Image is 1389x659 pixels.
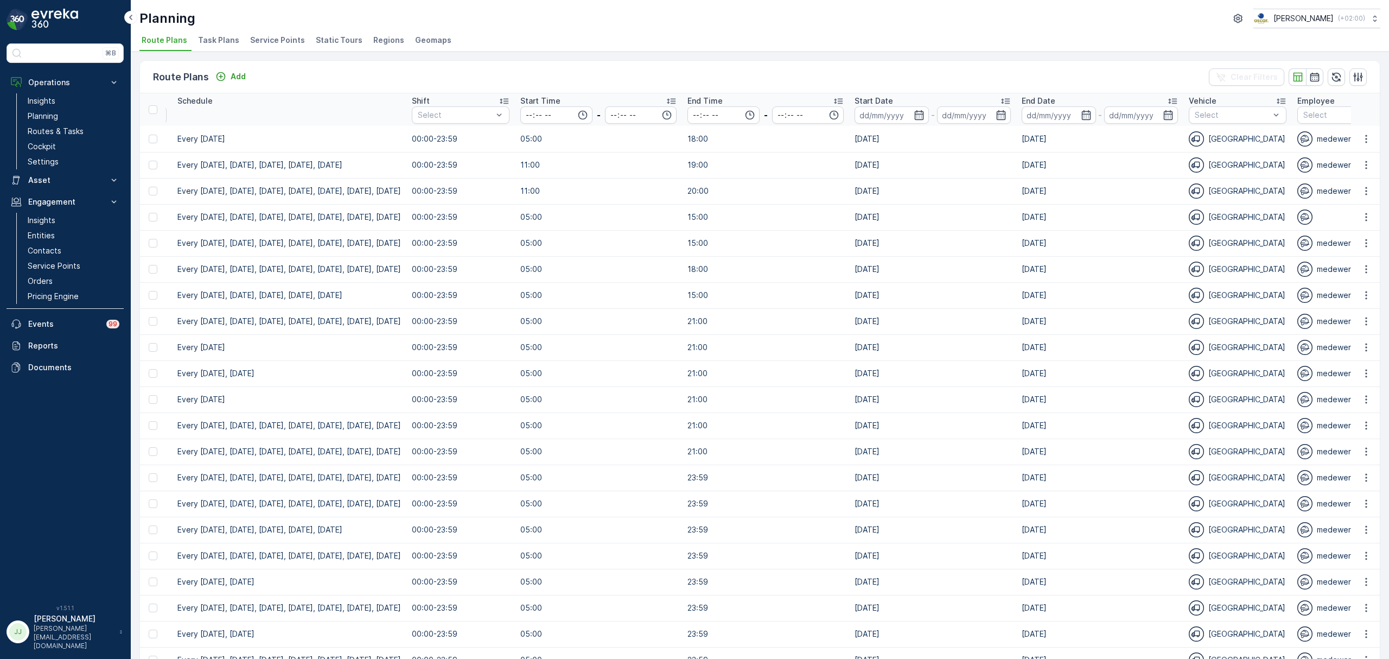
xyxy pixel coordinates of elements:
[149,473,157,482] div: Toggle Row Selected
[7,313,124,335] a: Events99
[28,230,55,241] p: Entities
[28,96,55,106] p: Insights
[687,134,844,144] p: 18:00
[1189,262,1286,277] div: [GEOGRAPHIC_DATA]
[520,134,677,144] p: 05:00
[23,243,124,258] a: Contacts
[849,204,1016,230] td: [DATE]
[177,342,401,353] p: Every [DATE]
[1189,626,1204,642] img: svg%3e
[23,93,124,109] a: Insights
[149,135,157,143] div: Toggle Row Selected
[109,320,117,328] p: 99
[1016,386,1183,413] td: [DATE]
[1016,465,1183,491] td: [DATE]
[687,446,844,457] p: 21:00
[177,446,401,457] p: Every [DATE], [DATE], [DATE], [DATE], [DATE], [DATE], [DATE]
[28,245,61,256] p: Contacts
[412,550,509,561] p: 00:00-23:59
[1297,418,1312,433] img: svg%3e
[520,160,677,170] p: 11:00
[28,276,53,287] p: Orders
[1297,548,1312,563] img: svg%3e
[177,603,401,613] p: Every [DATE], [DATE], [DATE], [DATE], [DATE], [DATE], [DATE]
[849,569,1016,595] td: [DATE]
[1297,366,1312,381] img: svg%3e
[849,621,1016,647] td: [DATE]
[1189,96,1216,106] p: Vehicle
[687,264,844,275] p: 18:00
[849,360,1016,386] td: [DATE]
[177,368,401,379] p: Every [DATE], [DATE]
[1189,340,1286,355] div: [GEOGRAPHIC_DATA]
[1016,491,1183,517] td: [DATE]
[177,420,401,431] p: Every [DATE], [DATE], [DATE], [DATE], [DATE], [DATE], [DATE]
[412,446,509,457] p: 00:00-23:59
[177,316,401,327] p: Every [DATE], [DATE], [DATE], [DATE], [DATE], [DATE], [DATE]
[520,472,677,483] p: 05:00
[28,111,58,122] p: Planning
[1189,131,1204,147] img: svg%3e
[1297,210,1312,225] img: svg%3e
[1189,496,1286,511] div: [GEOGRAPHIC_DATA]
[7,605,124,611] span: v 1.51.1
[687,498,844,509] p: 23:59
[1189,470,1286,485] div: [GEOGRAPHIC_DATA]
[23,109,124,124] a: Planning
[687,160,844,170] p: 19:00
[687,186,844,197] p: 20:00
[520,212,677,223] p: 05:00
[931,109,935,122] p: -
[149,525,157,534] div: Toggle Row Selected
[34,613,114,624] p: [PERSON_NAME]
[412,576,509,587] p: 00:00-23:59
[7,9,28,30] img: logo
[373,35,404,46] span: Regions
[412,290,509,301] p: 00:00-23:59
[1016,178,1183,204] td: [DATE]
[1189,444,1204,459] img: svg%3e
[177,472,401,483] p: Every [DATE], [DATE], [DATE], [DATE], [DATE], [DATE], [DATE]
[7,169,124,191] button: Asset
[1189,314,1204,329] img: svg%3e
[1189,600,1204,616] img: svg%3e
[1189,522,1204,537] img: svg%3e
[520,342,677,353] p: 05:00
[1189,340,1204,355] img: svg%3e
[149,343,157,352] div: Toggle Row Selected
[1016,256,1183,282] td: [DATE]
[1016,152,1183,178] td: [DATE]
[1189,496,1204,511] img: svg%3e
[1016,543,1183,569] td: [DATE]
[520,106,677,124] div: -
[849,465,1016,491] td: [DATE]
[849,282,1016,308] td: [DATE]
[9,623,27,641] div: JJ
[1209,68,1284,86] button: Clear Filters
[520,446,677,457] p: 05:00
[520,186,677,197] p: 11:00
[412,524,509,535] p: 00:00-23:59
[687,238,844,249] p: 15:00
[520,550,677,561] p: 05:00
[849,543,1016,569] td: [DATE]
[1022,96,1055,106] p: End Date
[1297,340,1312,355] img: svg%3e
[177,524,401,535] p: Every [DATE], [DATE], [DATE], [DATE], [DATE]
[687,550,844,561] p: 23:59
[412,316,509,327] p: 00:00-23:59
[687,96,723,106] p: End Time
[177,550,401,561] p: Every [DATE], [DATE], [DATE], [DATE], [DATE], [DATE], [DATE]
[7,613,124,650] button: JJ[PERSON_NAME][PERSON_NAME][EMAIL_ADDRESS][DOMAIN_NAME]
[1189,157,1204,173] img: svg%3e
[1189,392,1204,407] img: svg%3e
[1338,14,1365,23] p: ( +02:00 )
[149,604,157,612] div: Toggle Row Selected
[415,35,451,46] span: Geomaps
[1297,600,1312,616] img: svg%3e
[1297,96,1335,106] p: Employee
[1303,110,1378,121] p: Select
[687,576,844,587] p: 23:59
[1297,131,1312,147] img: svg%3e
[1016,517,1183,543] td: [DATE]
